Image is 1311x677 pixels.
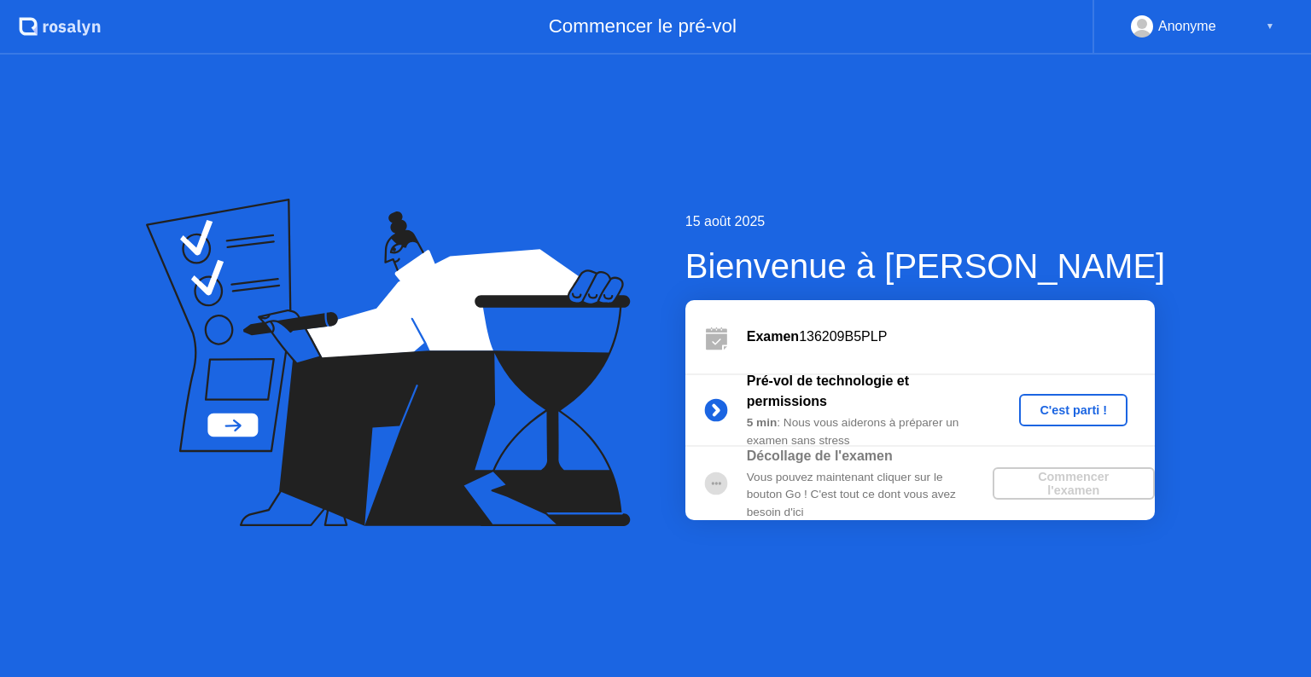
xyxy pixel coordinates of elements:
[747,416,778,429] b: 5 min
[747,329,799,344] b: Examen
[1266,15,1274,38] div: ▼
[685,240,1165,292] div: Bienvenue à [PERSON_NAME]
[747,414,993,449] div: : Nous vous aiderons à préparer un examen sans stress
[1026,403,1121,417] div: C'est parti !
[1158,15,1216,38] div: Anonyme
[1019,394,1127,426] button: C'est parti !
[747,448,893,463] b: Décollage de l'examen
[999,470,1148,497] div: Commencer l'examen
[685,211,1165,232] div: 15 août 2025
[993,467,1155,500] button: Commencer l'examen
[747,373,909,408] b: Pré-vol de technologie et permissions
[747,469,993,521] div: Vous pouvez maintenant cliquer sur le bouton Go ! C'est tout ce dont vous avez besoin d'ici
[747,327,1155,347] div: 136209B5PLP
